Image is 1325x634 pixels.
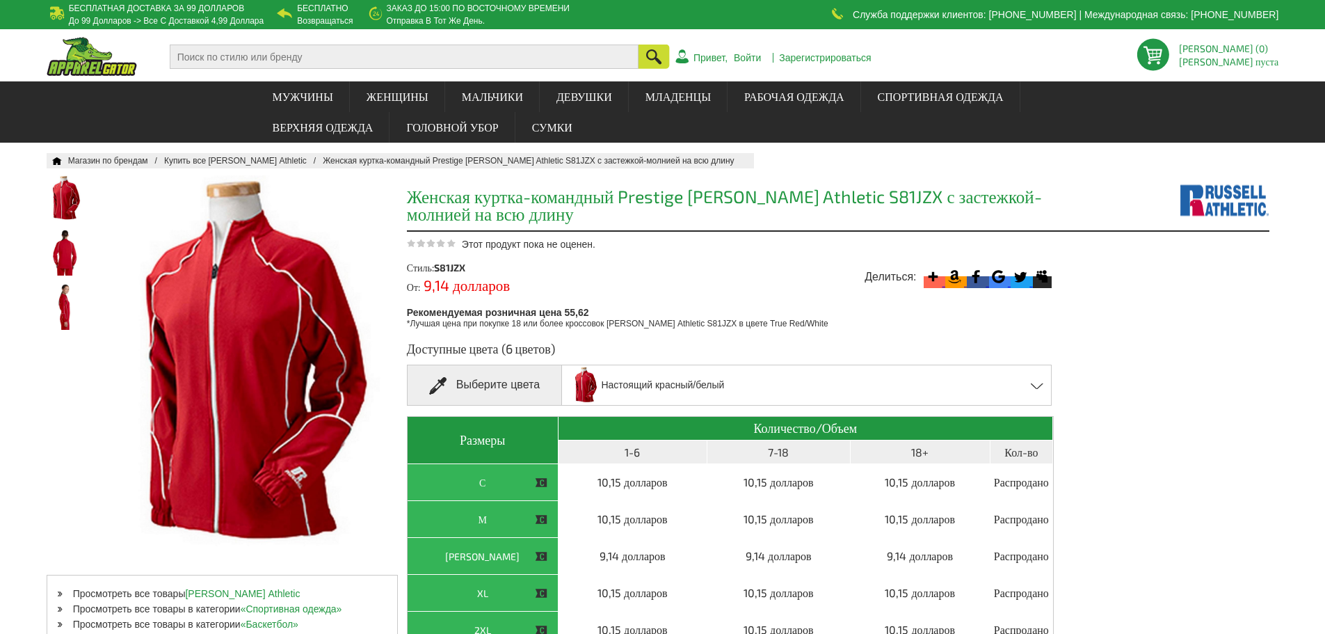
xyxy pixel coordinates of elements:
font: 10,15 долларов [597,475,668,489]
a: Верхняя одежда [256,112,389,143]
font: Этот продукт пока не оценен. [462,239,595,250]
a: Купить все [PERSON_NAME] Athletic [164,156,323,166]
font: 9,14 долларов [746,549,812,562]
img: Настоящий красный/белый [570,367,600,404]
font: 9,14 долларов [887,549,953,562]
font: Настоящий красный/белый [601,379,724,390]
a: Мужчины [256,81,348,112]
font: Количество/Объем [753,420,857,436]
font: Верхняя одежда [272,120,373,134]
img: Этот товар РАСПРОДАЕТСЯ! [535,514,547,526]
font: XL [477,587,488,599]
font: Магазин по брендам [68,156,148,166]
font: S81JZX [434,262,465,274]
font: Доступные цвета (6 цветов) [407,341,555,356]
svg: Твиттер [1011,267,1029,286]
font: Головной убор [406,120,498,134]
font: Бесплатная доставка за 99 долларов [69,3,245,13]
a: Сумки [516,112,588,143]
font: Просмотреть все товары в категории [73,603,241,615]
a: Магазин по брендам [68,156,164,166]
a: Спортивная одежда [862,81,1020,112]
font: Девушки [556,90,612,103]
font: Рекомендуемая розничная цена 55,62 [407,307,589,318]
font: 10,15 долларов [885,586,955,599]
svg: Более [924,267,942,286]
a: «Баскетбол» [241,619,298,630]
img: Этот товар РАСПРОДАЕТСЯ! [535,550,547,563]
font: Делиться: [865,271,916,283]
font: 1-6 [625,445,640,459]
font: М [479,514,487,525]
font: до 99 долларов -> все с доставкой 4,99 доллара [69,16,264,26]
input: Поиск по стилю или бренду [170,45,639,69]
font: Дом [47,156,63,166]
font: Мужчины [272,90,332,103]
font: Женщины [367,90,428,103]
font: Распродано [994,549,1049,562]
font: *Лучшая цена при покупке 18 или более кроссовок [PERSON_NAME] Athletic S81JZX в цвете True Red/White [407,319,828,328]
font: Бесплатно [297,3,348,13]
a: [PERSON_NAME] Athletic [185,588,300,599]
img: Этот товар РАСПРОДАЕТСЯ! [535,587,547,600]
img: ApparelGator [47,37,137,76]
font: Выберите цвета [456,379,540,390]
font: Женская куртка-командный Prestige [PERSON_NAME] Athletic S81JZX с застежкой-молнией на всю длину [323,156,734,166]
a: Зарегистрироваться [779,53,871,63]
svg: Амазонка [945,267,964,286]
a: Рабочая одежда [728,81,860,112]
font: Кол-во [1004,445,1038,459]
font: Распродано [994,586,1049,599]
font: [PERSON_NAME] (0) [1179,42,1268,54]
font: [PERSON_NAME] пуста [1179,56,1278,68]
font: 7-18 [768,445,789,459]
font: Стиль: [407,262,434,274]
font: Женская куртка-командный Prestige [PERSON_NAME] Athletic S81JZX с застежкой-молнией на всю длину [407,186,1042,224]
font: Распродано [994,512,1049,525]
a: Дом [47,157,62,165]
font: Зарегистрироваться [779,52,871,63]
font: Рабочая одежда [744,90,844,103]
font: Возвращаться [297,16,353,26]
font: 10,15 долларов [744,512,814,525]
font: Заказ до 15:00 по восточному времени [387,3,570,13]
font: Мальчики [462,90,523,103]
font: отправка в тот же день. [387,16,485,26]
a: Женская куртка-командный Prestige Russell Athletic S81JZX с застежкой-молнией на всю длину [323,156,748,166]
font: 9,14 долларов [600,549,666,562]
font: Служба поддержки клиентов: [PHONE_NUMBER] | Международная связь: [PHONE_NUMBER] [853,9,1278,20]
font: 10,15 долларов [744,586,814,599]
font: 9,14 долларов [424,276,510,294]
font: 10,15 долларов [744,475,814,489]
font: Просмотреть все товары [73,588,186,599]
font: Спортивная одежда [878,90,1004,103]
font: Младенцы [645,90,711,103]
font: 10,15 долларов [885,512,955,525]
font: 10,15 долларов [885,475,955,489]
svg: Google Закладка [989,267,1008,286]
svg: Майспейс [1033,267,1052,286]
font: 10,15 долларов [597,512,668,525]
font: Просмотреть все товары в категории [73,619,241,630]
a: «Спортивная одежда» [241,603,342,615]
font: 18+ [911,445,929,459]
font: Размеры [460,432,505,447]
font: Купить все [PERSON_NAME] Athletic [164,156,307,166]
a: Мальчики [446,81,539,112]
img: Рассел Атлетик [1165,182,1269,218]
font: [PERSON_NAME] [445,550,520,562]
font: От: [407,281,420,293]
font: Распродано [994,475,1049,489]
a: Головной убор [390,112,514,143]
font: Войти [734,52,761,63]
font: Сумки [532,120,572,134]
font: 10,15 долларов [597,586,668,599]
a: Младенцы [629,81,727,112]
a: Привет, [693,53,728,63]
a: Девушки [540,81,628,112]
img: Этот продукт пока не оценен. [407,239,456,248]
a: Женщины [351,81,444,112]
